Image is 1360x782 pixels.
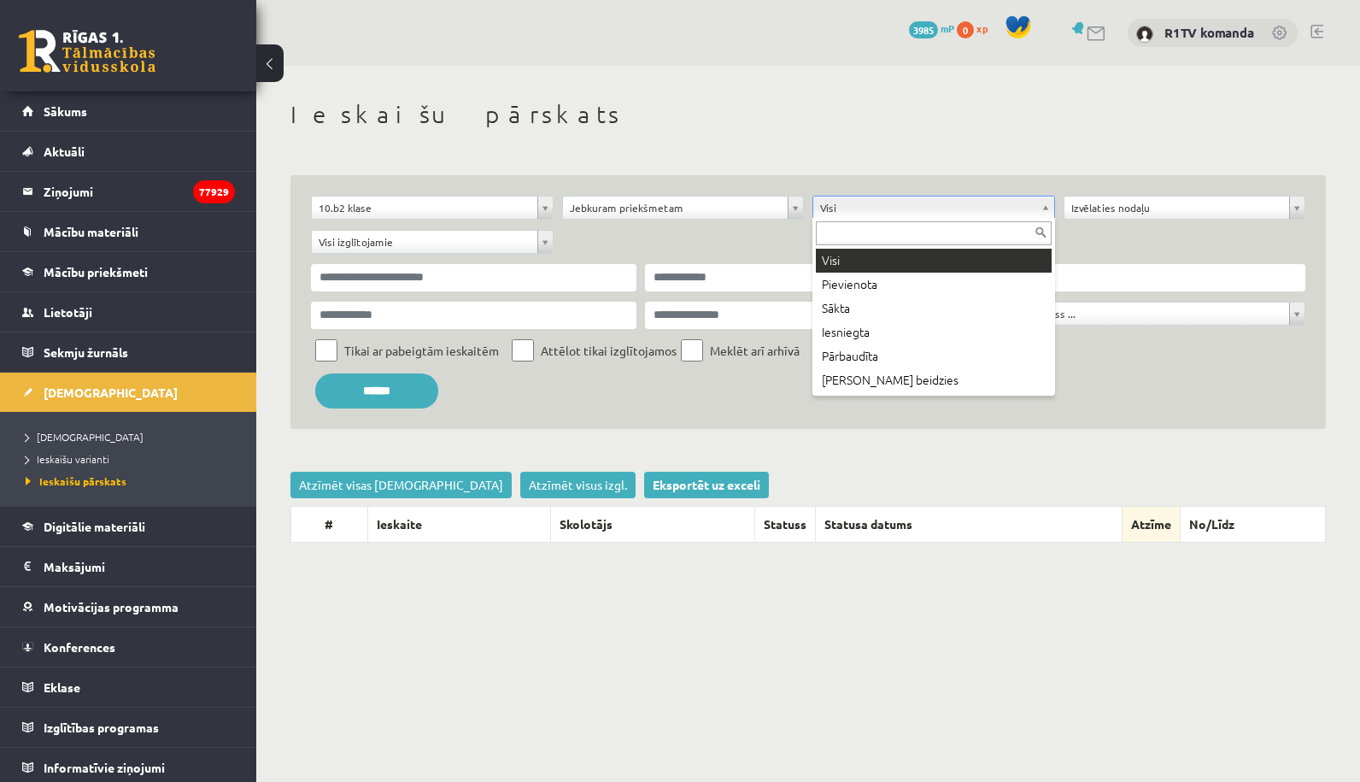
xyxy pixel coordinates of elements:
[816,368,1052,392] div: [PERSON_NAME] beidzies
[816,249,1052,273] div: Visi
[816,273,1052,297] div: Pievienota
[816,320,1052,344] div: Iesniegta
[816,344,1052,368] div: Pārbaudīta
[816,297,1052,320] div: Sākta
